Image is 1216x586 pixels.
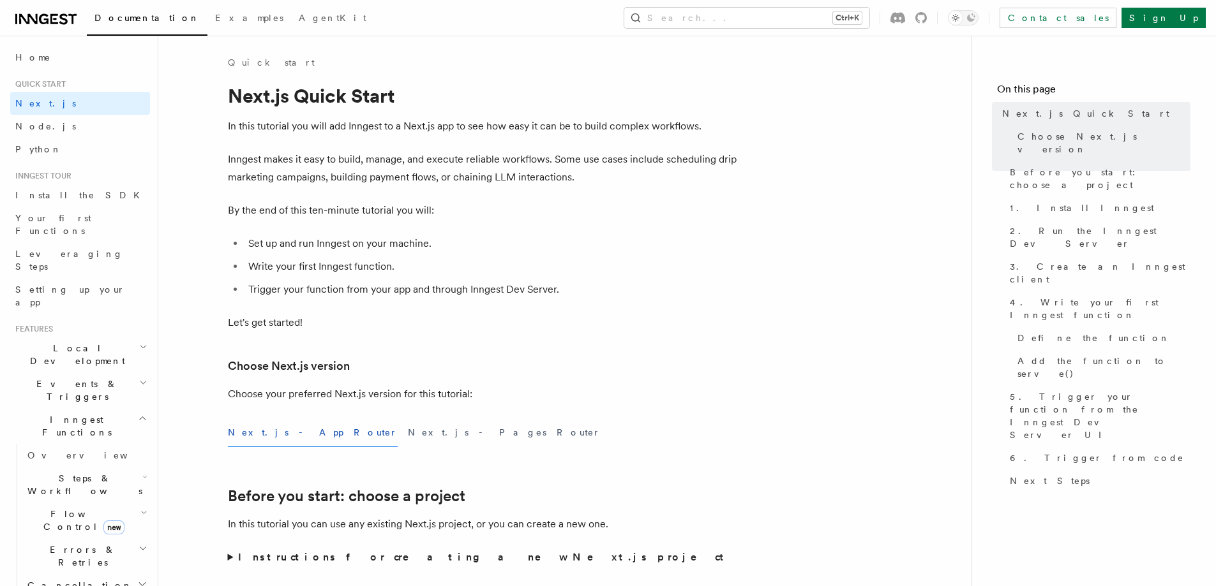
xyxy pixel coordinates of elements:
p: By the end of this ten-minute tutorial you will: [228,201,739,219]
a: Examples [207,4,291,34]
button: Search...Ctrl+K [624,8,869,28]
a: Install the SDK [10,184,150,207]
span: Your first Functions [15,213,91,236]
span: Define the function [1017,332,1170,344]
span: Before you start: choose a project [1010,166,1190,191]
a: Setting up your app [10,278,150,314]
p: Choose your preferred Next.js version for this tutorial: [228,385,739,403]
a: Add the function to serve() [1012,349,1190,385]
button: Toggle dark mode [948,10,979,26]
span: Python [15,144,62,154]
a: Quick start [228,56,315,69]
span: Overview [27,450,159,460]
span: Add the function to serve() [1017,355,1190,380]
span: Local Development [10,342,139,367]
button: Next.js - Pages Router [408,418,601,447]
span: Setting up your app [15,284,125,307]
kbd: Ctrl+K [833,11,862,24]
a: Sign Up [1122,8,1206,28]
h1: Next.js Quick Start [228,84,739,107]
li: Set up and run Inngest on your machine. [244,235,739,253]
a: Next.js Quick Start [997,102,1190,125]
p: In this tutorial you will add Inngest to a Next.js app to see how easy it can be to build complex... [228,117,739,135]
span: Choose Next.js version [1017,130,1190,156]
a: Home [10,46,150,69]
a: Choose Next.js version [228,357,350,375]
span: Errors & Retries [22,543,139,569]
span: Install the SDK [15,190,147,200]
li: Write your first Inngest function. [244,258,739,275]
li: Trigger your function from your app and through Inngest Dev Server. [244,281,739,298]
a: Overview [22,444,150,467]
a: Python [10,138,150,161]
a: 5. Trigger your function from the Inngest Dev Server UI [1005,385,1190,446]
span: Quick start [10,79,66,89]
p: Let's get started! [228,314,739,332]
a: Documentation [87,4,207,36]
span: Next Steps [1010,474,1090,487]
a: Node.js [10,115,150,138]
span: Inngest Functions [10,413,138,439]
span: Steps & Workflows [22,472,142,497]
button: Steps & Workflows [22,467,150,502]
a: Before you start: choose a project [228,487,465,505]
button: Next.js - App Router [228,418,398,447]
span: Examples [215,13,283,23]
button: Flow Controlnew [22,502,150,538]
span: AgentKit [299,13,366,23]
a: Contact sales [1000,8,1116,28]
span: 1. Install Inngest [1010,201,1154,214]
a: 3. Create an Inngest client [1005,255,1190,291]
a: 6. Trigger from code [1005,446,1190,469]
span: Home [15,51,51,64]
span: Flow Control [22,508,140,533]
p: In this tutorial you can use any existing Next.js project, or you can create a new one. [228,515,739,533]
span: 4. Write your first Inngest function [1010,296,1190,321]
a: 4. Write your first Inngest function [1005,291,1190,326]
a: Choose Next.js version [1012,125,1190,161]
span: Next.js [15,98,76,108]
span: 3. Create an Inngest client [1010,260,1190,286]
span: Next.js Quick Start [1002,107,1169,120]
a: Next.js [10,92,150,115]
a: 1. Install Inngest [1005,196,1190,219]
span: new [103,520,124,534]
span: 6. Trigger from code [1010,451,1184,464]
a: 2. Run the Inngest Dev Server [1005,219,1190,255]
span: 2. Run the Inngest Dev Server [1010,224,1190,250]
span: Events & Triggers [10,377,139,403]
button: Events & Triggers [10,372,150,408]
button: Errors & Retries [22,538,150,574]
a: Next Steps [1005,469,1190,492]
span: Node.js [15,121,76,131]
span: Leveraging Steps [15,249,123,272]
h4: On this page [997,82,1190,102]
span: 5. Trigger your function from the Inngest Dev Server UI [1010,390,1190,441]
a: AgentKit [291,4,374,34]
a: Leveraging Steps [10,242,150,278]
button: Local Development [10,337,150,372]
button: Inngest Functions [10,408,150,444]
span: Inngest tour [10,171,71,181]
span: Documentation [94,13,200,23]
strong: Instructions for creating a new Next.js project [238,551,729,563]
span: Features [10,324,53,334]
summary: Instructions for creating a new Next.js project [228,548,739,566]
a: Before you start: choose a project [1005,161,1190,196]
p: Inngest makes it easy to build, manage, and execute reliable workflows. Some use cases include sc... [228,150,739,186]
a: Define the function [1012,326,1190,349]
a: Your first Functions [10,207,150,242]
